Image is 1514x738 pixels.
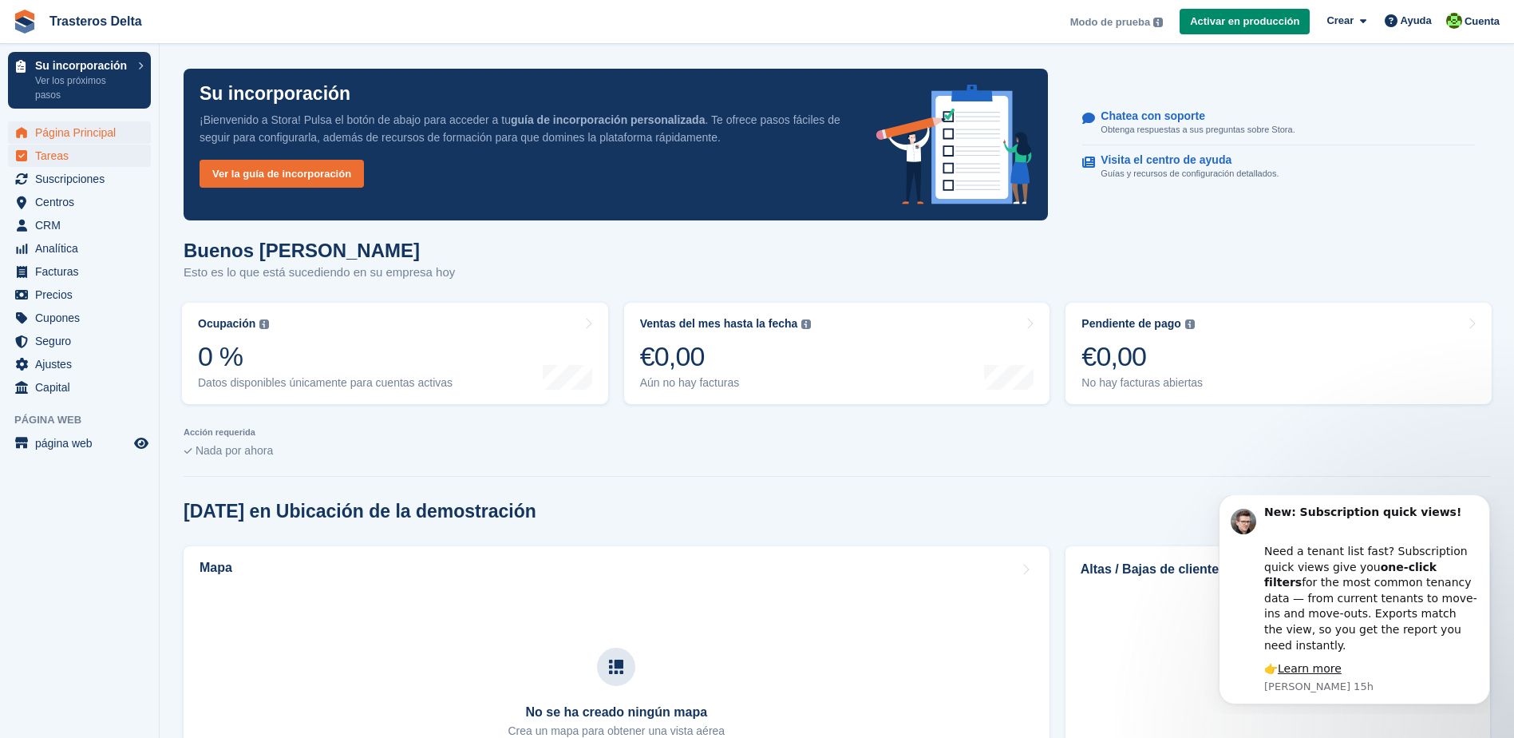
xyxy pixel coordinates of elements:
img: map-icn-33ee37083ee616e46c38cad1a60f524a97daa1e2b2c8c0bc3eb3415660979fc1.svg [609,660,623,674]
a: Trasteros Delta [43,8,148,34]
span: Crear [1326,13,1354,29]
span: Cupones [35,307,131,329]
h1: Buenos [PERSON_NAME] [184,240,455,261]
span: Cuenta [1465,14,1500,30]
span: CRM [35,214,131,236]
b: New: Subscription quick views! [69,10,267,23]
a: menu [8,353,151,375]
a: Visita el centro de ayuda Guías y recursos de configuración detallados. [1082,145,1475,188]
a: Chatea con soporte Obtenga respuestas a sus preguntas sobre Stora. [1082,101,1475,145]
img: Profile image for Steven [36,14,61,39]
a: Ventas del mes hasta la fecha €0,00 Aún no hay facturas [624,303,1050,404]
div: Ventas del mes hasta la fecha [640,317,798,331]
span: Ajustes [35,353,131,375]
a: menu [8,237,151,260]
img: icon-info-grey-7440780725fd019a000dd9b08b2336e03edf1995a4989e88bcd33f0948082b44.svg [1185,319,1195,329]
span: Activar en producción [1190,14,1299,30]
img: Raquel Mangrane [1446,13,1462,29]
div: Need a tenant list fast? Subscription quick views give you for the most common tenancy data — fro... [69,33,283,158]
a: Su incorporación Ver los próximos pasos [8,52,151,109]
div: Aún no hay facturas [640,376,812,390]
span: Suscripciones [35,168,131,190]
span: Precios [35,284,131,306]
a: menu [8,260,151,283]
a: menu [8,284,151,306]
a: menu [8,330,151,352]
a: menu [8,376,151,399]
span: Centros [35,191,131,213]
span: Facturas [35,260,131,283]
a: Learn more [83,167,147,180]
span: Seguro [35,330,131,352]
div: 👉 [69,166,283,182]
a: Ver la guía de incorporación [200,160,364,188]
div: Message content [69,10,283,182]
a: Vista previa de la tienda [132,434,151,453]
div: €0,00 [1081,340,1203,373]
h2: Mapa [200,561,232,575]
span: Tareas [35,145,131,167]
span: Ayuda [1401,13,1432,29]
p: ¡Bienvenido a Stora! Pulsa el botón de abajo para acceder a tu . Te ofrece pasos fáciles de segui... [200,111,851,146]
div: Pendiente de pago [1081,317,1180,331]
div: No hay facturas abiertas [1081,376,1203,390]
a: menu [8,307,151,329]
h2: [DATE] en Ubicación de la demostración [184,501,536,522]
a: Pendiente de pago €0,00 No hay facturas abiertas [1065,303,1492,404]
p: Esto es lo que está sucediendo en su empresa hoy [184,264,455,282]
h2: Altas / Bajas de clientes [1081,560,1475,579]
img: blank_slate_check_icon-ba018cac091ee9be17c0a81a6c232d5eb81de652e7a59be601be346b1b6ddf79.svg [184,448,192,454]
div: Datos disponibles únicamente para cuentas activas [198,376,453,390]
a: menu [8,121,151,144]
a: menu [8,168,151,190]
p: Obtenga respuestas a sus preguntas sobre Stora. [1101,123,1295,137]
img: icon-info-grey-7440780725fd019a000dd9b08b2336e03edf1995a4989e88bcd33f0948082b44.svg [259,319,269,329]
p: Chatea con soporte [1101,109,1282,123]
a: menú [8,432,151,454]
p: Visita el centro de ayuda [1101,153,1266,167]
p: Su incorporación [35,60,130,71]
a: Ocupación 0 % Datos disponibles únicamente para cuentas activas [182,303,608,404]
span: Capital [35,376,131,399]
strong: guía de incorporación personalizada [511,113,706,126]
span: página web [35,432,131,454]
a: Activar en producción [1180,9,1310,35]
a: menu [8,214,151,236]
a: menu [8,145,151,167]
div: €0,00 [640,340,812,373]
p: Su incorporación [200,85,350,103]
iframe: Intercom notifications mensaje [1195,495,1514,714]
img: icon-info-grey-7440780725fd019a000dd9b08b2336e03edf1995a4989e88bcd33f0948082b44.svg [801,319,811,329]
a: menu [8,191,151,213]
span: Analítica [35,237,131,260]
span: Nada por ahora [196,444,273,457]
div: Ocupación [198,317,255,331]
img: onboarding-info-6c161a55d2c0e0a8cae90662b2fe09162a5109e8cc188191df67fb4f79e88e88.svg [876,85,1033,204]
span: Página web [14,412,159,428]
h3: No se ha creado ningún mapa [453,705,780,720]
img: icon-info-grey-7440780725fd019a000dd9b08b2336e03edf1995a4989e88bcd33f0948082b44.svg [1153,18,1163,27]
img: stora-icon-8386f47178a22dfd0bd8f6a31ec36ba5ce8667c1dd55bd0f319d3a0aa187defe.svg [13,10,37,34]
span: Modo de prueba [1070,14,1150,30]
p: Guías y recursos de configuración detallados. [1101,167,1279,181]
span: Página Principal [35,121,131,144]
p: Ver los próximos pasos [35,73,130,102]
p: Acción requerida [184,427,1490,438]
div: 0 % [198,340,453,373]
p: Message from Steven, sent Hace 15h [69,184,283,199]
